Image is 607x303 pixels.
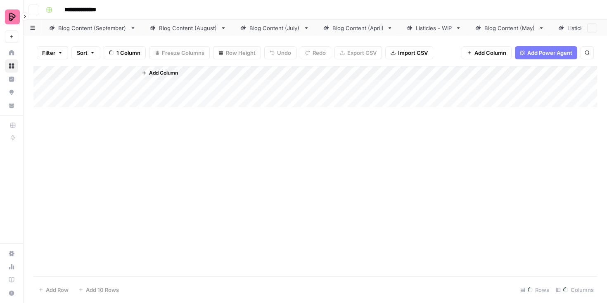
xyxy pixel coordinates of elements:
[86,286,119,294] span: Add 10 Rows
[42,49,55,57] span: Filter
[143,20,233,36] a: Blog Content (August)
[515,46,577,59] button: Add Power Agent
[517,283,552,296] div: Rows
[149,69,178,77] span: Add Column
[116,49,140,57] span: 1 Column
[462,46,512,59] button: Add Column
[42,20,143,36] a: Blog Content (September)
[77,49,88,57] span: Sort
[5,73,18,86] a: Insights
[567,24,602,32] div: Listicles (old)
[416,24,452,32] div: Listicles - WIP
[5,247,18,260] a: Settings
[5,86,18,99] a: Opportunities
[474,49,506,57] span: Add Column
[33,283,74,296] button: Add Row
[74,283,124,296] button: Add 10 Rows
[316,20,400,36] a: Blog Content (April)
[226,49,256,57] span: Row Height
[385,46,433,59] button: Import CSV
[58,24,127,32] div: Blog Content (September)
[484,24,535,32] div: Blog Content (May)
[5,9,20,24] img: Preply Logo
[233,20,316,36] a: Blog Content (July)
[552,283,597,296] div: Columns
[468,20,551,36] a: Blog Content (May)
[400,20,468,36] a: Listicles - WIP
[300,46,331,59] button: Redo
[5,287,18,300] button: Help + Support
[398,49,428,57] span: Import CSV
[264,46,296,59] button: Undo
[138,68,181,78] button: Add Column
[347,49,377,57] span: Export CSV
[5,273,18,287] a: Learning Hub
[277,49,291,57] span: Undo
[37,46,68,59] button: Filter
[159,24,217,32] div: Blog Content (August)
[46,286,69,294] span: Add Row
[213,46,261,59] button: Row Height
[313,49,326,57] span: Redo
[527,49,572,57] span: Add Power Agent
[332,24,384,32] div: Blog Content (April)
[5,7,18,27] button: Workspace: Preply
[249,24,300,32] div: Blog Content (July)
[162,49,204,57] span: Freeze Columns
[149,46,210,59] button: Freeze Columns
[334,46,382,59] button: Export CSV
[5,59,18,73] a: Browse
[104,46,146,59] button: 1 Column
[5,99,18,112] a: Your Data
[5,46,18,59] a: Home
[5,260,18,273] a: Usage
[71,46,100,59] button: Sort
